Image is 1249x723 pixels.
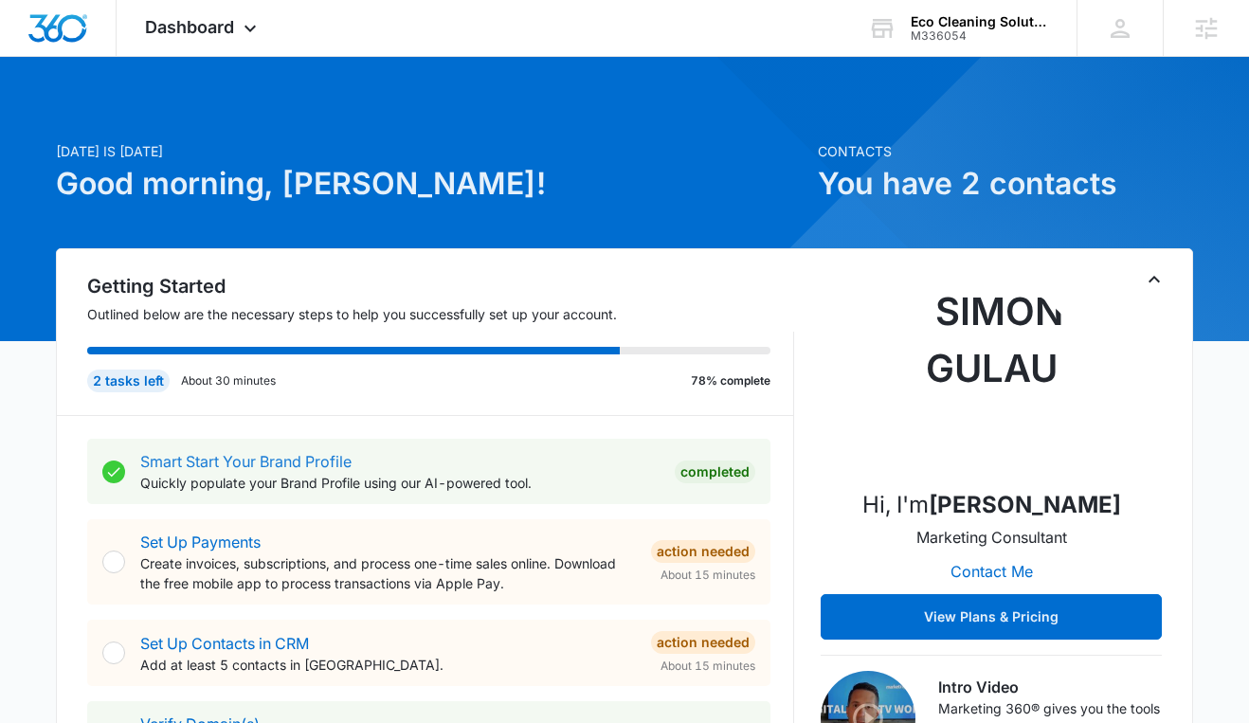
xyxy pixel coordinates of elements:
div: Action Needed [651,631,755,654]
span: About 15 minutes [661,658,755,675]
button: View Plans & Pricing [821,594,1162,640]
div: Action Needed [651,540,755,563]
span: Dashboard [145,17,234,37]
p: Outlined below are the necessary steps to help you successfully set up your account. [87,304,794,324]
h1: Good morning, [PERSON_NAME]! [56,161,806,207]
p: Marketing Consultant [916,526,1067,549]
strong: [PERSON_NAME] [929,491,1121,518]
p: Quickly populate your Brand Profile using our AI-powered tool. [140,473,660,493]
button: Contact Me [932,549,1052,594]
h2: Getting Started [87,272,794,300]
a: Set Up Contacts in CRM [140,634,309,653]
img: tab_keywords_by_traffic_grey.svg [189,110,204,125]
img: website_grey.svg [30,49,45,64]
button: Toggle Collapse [1143,268,1166,291]
a: Smart Start Your Brand Profile [140,452,352,471]
p: About 30 minutes [181,372,276,389]
div: account name [911,14,1049,29]
h1: You have 2 contacts [818,161,1193,207]
div: 2 tasks left [87,370,170,392]
img: logo_orange.svg [30,30,45,45]
div: Completed [675,461,755,483]
p: Add at least 5 contacts in [GEOGRAPHIC_DATA]. [140,655,636,675]
img: Simon Gulau [896,283,1086,473]
p: Contacts [818,141,1193,161]
img: tab_domain_overview_orange.svg [51,110,66,125]
div: Domain: [DOMAIN_NAME] [49,49,208,64]
p: [DATE] is [DATE] [56,141,806,161]
p: 78% complete [691,372,770,389]
div: Domain Overview [72,112,170,124]
div: v 4.0.25 [53,30,93,45]
p: Create invoices, subscriptions, and process one-time sales online. Download the free mobile app t... [140,553,636,593]
div: account id [911,29,1049,43]
h3: Intro Video [938,676,1162,698]
div: Keywords by Traffic [209,112,319,124]
p: Hi, I'm [862,488,1121,522]
span: About 15 minutes [661,567,755,584]
a: Set Up Payments [140,533,261,551]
